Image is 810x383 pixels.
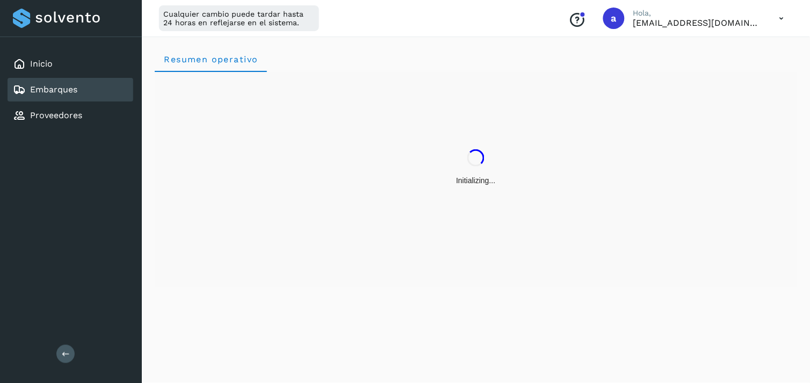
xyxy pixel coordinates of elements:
[633,9,762,18] p: Hola,
[8,104,133,127] div: Proveedores
[30,110,82,120] a: Proveedores
[8,78,133,102] div: Embarques
[8,52,133,76] div: Inicio
[633,18,762,28] p: alejperez@niagarawater.com
[159,5,319,31] div: Cualquier cambio puede tardar hasta 24 horas en reflejarse en el sistema.
[30,59,53,69] a: Inicio
[163,54,258,64] span: Resumen operativo
[30,84,77,95] a: Embarques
